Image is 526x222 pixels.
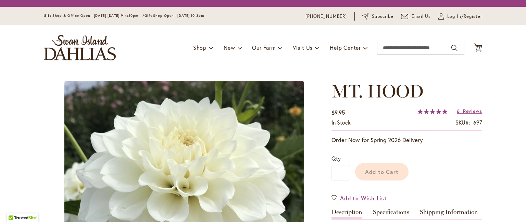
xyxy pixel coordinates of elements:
[373,209,409,219] a: Specifications
[420,209,478,219] a: Shipping Information
[305,13,347,20] a: [PHONE_NUMBER]
[455,119,470,126] strong: SKU
[44,13,145,18] span: Gift Shop & Office Open - [DATE]-[DATE] 9-4:30pm /
[331,194,387,202] a: Add to Wish List
[330,44,361,51] span: Help Center
[224,44,235,51] span: New
[331,209,362,219] a: Description
[473,119,482,127] div: 697
[362,13,393,20] a: Subscribe
[417,109,448,114] div: 100%
[372,13,393,20] span: Subscribe
[331,155,341,162] span: Qty
[44,35,116,60] a: store logo
[331,136,482,144] p: Order Now for Spring 2026 Delivery
[340,194,387,202] span: Add to Wish List
[412,13,431,20] span: Email Us
[401,13,431,20] a: Email Us
[145,13,204,18] span: Gift Shop Open - [DATE] 10-3pm
[252,44,275,51] span: Our Farm
[331,109,345,116] span: $9.95
[331,119,351,126] span: In stock
[457,108,482,114] a: 6 Reviews
[463,108,482,114] span: Reviews
[331,119,351,127] div: Availability
[193,44,206,51] span: Shop
[447,13,482,20] span: Log In/Register
[457,108,460,114] span: 6
[331,80,424,102] span: MT. HOOD
[293,44,313,51] span: Visit Us
[438,13,482,20] a: Log In/Register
